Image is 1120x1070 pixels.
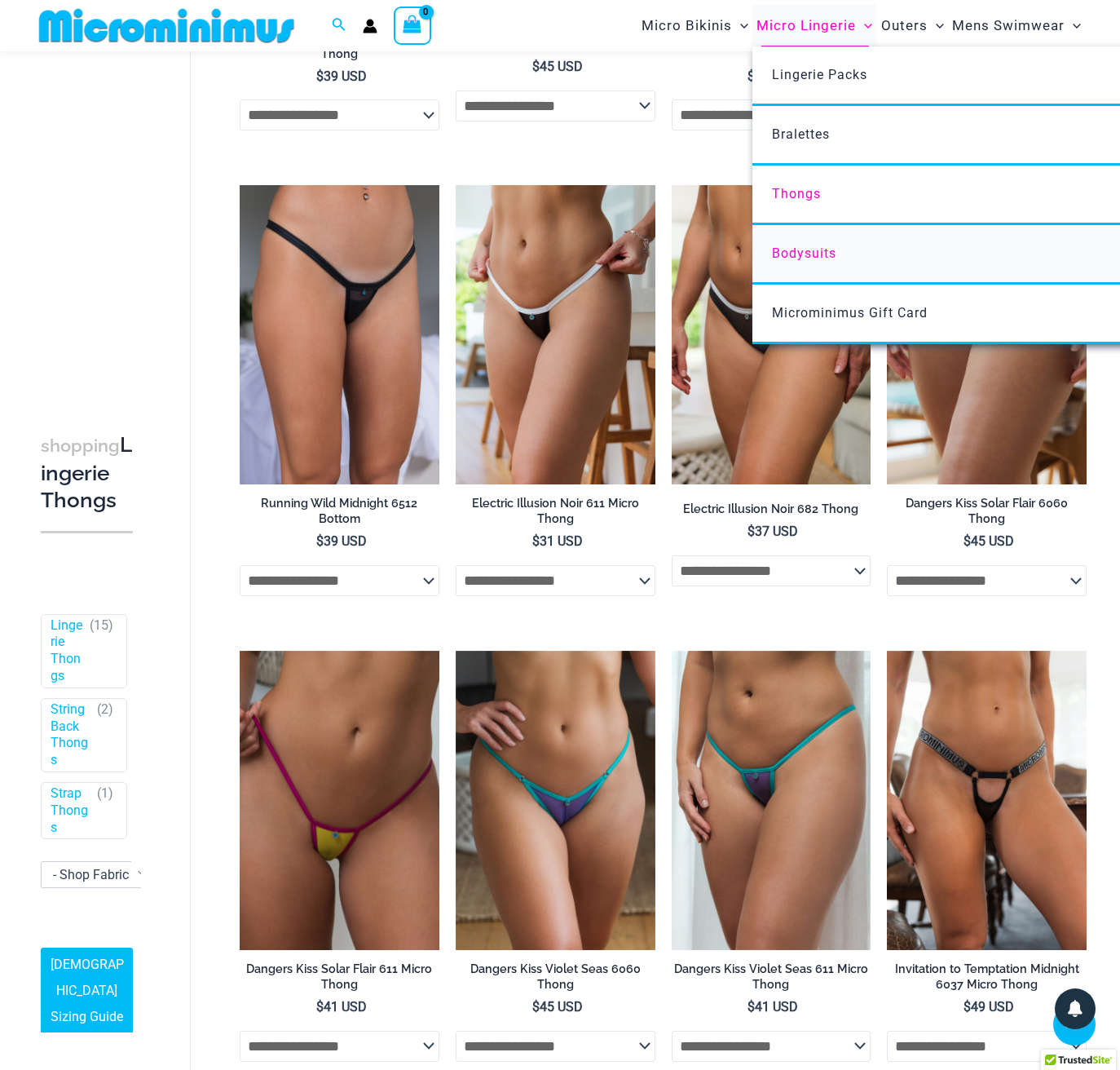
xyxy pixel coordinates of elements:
h2: Dangers Kiss Solar Flair 6060 Thong [887,496,1087,526]
a: Electric Illusion Noir 682 Thong [672,502,871,523]
span: $ [747,69,755,84]
a: Running Wild Midnight 6512 Bottom [240,496,439,533]
span: - Shop Fabric Type [53,867,160,882]
a: Invitation to Temptation Midnight Thong 1954 01Invitation to Temptation Midnight Thong 1954 02Inv... [887,651,1087,950]
bdi: 31 USD [747,69,798,84]
span: $ [747,524,755,539]
span: $ [316,533,324,549]
a: Mens SwimwearMenu ToggleMenu Toggle [948,5,1085,46]
img: Dangers Kiss Violet Seas 6060 Thong 01 [456,651,655,950]
bdi: 37 USD [747,524,798,539]
span: ( ) [90,617,113,685]
span: $ [747,999,755,1015]
span: Menu Toggle [928,5,944,46]
a: Micro BikinisMenu ToggleMenu Toggle [637,5,752,46]
bdi: 31 USD [532,533,583,549]
a: Search icon link [332,15,346,36]
a: String Back Thongs [51,701,90,769]
span: ( ) [97,701,113,769]
span: $ [316,69,324,84]
img: Electric Illusion Noir Micro 01 [456,185,655,484]
span: Mens Swimwear [952,5,1065,46]
bdi: 45 USD [532,59,583,74]
a: [DEMOGRAPHIC_DATA] Sizing Guide [41,948,133,1034]
a: Electric Illusion Noir 611 Micro Thong [456,496,655,533]
a: Electric Illusion Noir Micro 01Electric Illusion Noir Micro 02Electric Illusion Noir Micro 02 [456,185,655,484]
a: Account icon link [363,19,377,33]
h2: Running Wild Midnight 6512 Bottom [240,496,439,526]
a: Dangers Kiss Violet Seas 6060 Thong [456,962,655,998]
span: Menu Toggle [732,5,748,46]
a: Dangers Kiss Solar Flair 611 Micro 01Dangers Kiss Solar Flair 611 Micro 02Dangers Kiss Solar Flai... [240,651,439,950]
span: Menu Toggle [1065,5,1081,46]
bdi: 45 USD [532,999,583,1015]
bdi: 39 USD [316,69,367,84]
a: OutersMenu ToggleMenu Toggle [877,5,948,46]
a: Dangers Kiss Solar Flair 6060 Thong [887,496,1087,533]
span: 15 [94,617,108,633]
a: Micro LingerieMenu ToggleMenu Toggle [752,5,876,46]
span: 2 [101,701,108,717]
span: Lingerie Packs [772,67,867,82]
span: - Shop Fabric Type [41,861,155,888]
nav: Site Navigation [635,2,1087,49]
a: Dangers Kiss Violet Seas 6060 Thong 01Dangers Kiss Violet Seas 6060 Thong 02Dangers Kiss Violet S... [456,651,655,950]
span: Bodysuits [772,245,836,261]
span: 1 [101,785,108,801]
span: - Shop Fabric Type [42,862,154,887]
h2: Dangers Kiss Violet Seas 611 Micro Thong [672,962,871,992]
a: Dangers Kiss Violet Seas 611 Micro 01Dangers Kiss Violet Seas 1060 Bra 611 Micro 05Dangers Kiss V... [672,651,871,950]
span: Thongs [772,186,821,201]
span: $ [532,59,540,74]
span: ( ) [97,785,113,836]
h3: Lingerie Thongs [41,431,133,515]
a: Lingerie Thongs [51,617,82,685]
a: Invitation to Temptation Midnight 6037 Micro Thong [887,962,1087,998]
iframe: TrustedSite Certified [41,55,187,381]
h2: Electric Illusion Noir 682 Thong [672,502,871,517]
span: Bralettes [772,126,830,142]
span: $ [532,999,540,1015]
span: Micro Bikinis [642,5,732,46]
span: Micro Lingerie [756,5,856,46]
bdi: 41 USD [747,999,798,1015]
span: Microminimus Gift Card [772,305,928,321]
a: Dangers Kiss Solar Flair 611 Micro Thong [240,962,439,998]
h2: Invitation to Temptation Midnight 6037 Micro Thong [887,962,1087,992]
img: Electric Illusion Noir 682 Thong 01 [672,185,871,484]
h2: Electric Illusion Noir 611 Micro Thong [456,496,655,526]
img: Invitation to Temptation Midnight Thong 1954 01 [887,651,1087,950]
img: Dangers Kiss Violet Seas 611 Micro 01 [672,651,871,950]
h2: Dangers Kiss Solar Flair 611 Micro Thong [240,962,439,992]
span: $ [963,533,971,549]
img: Running Wild Midnight 6512 Bottom 10 [240,185,439,484]
span: shopping [41,436,120,456]
span: $ [532,533,540,549]
span: $ [316,999,324,1015]
bdi: 49 USD [963,999,1014,1015]
span: Menu Toggle [856,5,872,46]
a: Electric Illusion Noir 682 Thong 01Electric Illusion Noir 682 Thong 02Electric Illusion Noir 682 ... [672,185,871,484]
img: MM SHOP LOGO FLAT [33,7,301,44]
a: View Shopping Cart, empty [394,7,431,44]
h2: Dangers Kiss Violet Seas 6060 Thong [456,962,655,992]
bdi: 41 USD [316,999,367,1015]
span: Outers [881,5,928,46]
a: Dangers Kiss Violet Seas 611 Micro Thong [672,962,871,998]
bdi: 45 USD [963,533,1014,549]
img: Dangers Kiss Solar Flair 611 Micro 01 [240,651,439,950]
bdi: 39 USD [316,533,367,549]
span: $ [963,999,971,1015]
a: Running Wild Midnight 6512 Bottom 10Running Wild Midnight 6512 Bottom 2Running Wild Midnight 6512... [240,185,439,484]
a: Strap Thongs [51,785,90,836]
